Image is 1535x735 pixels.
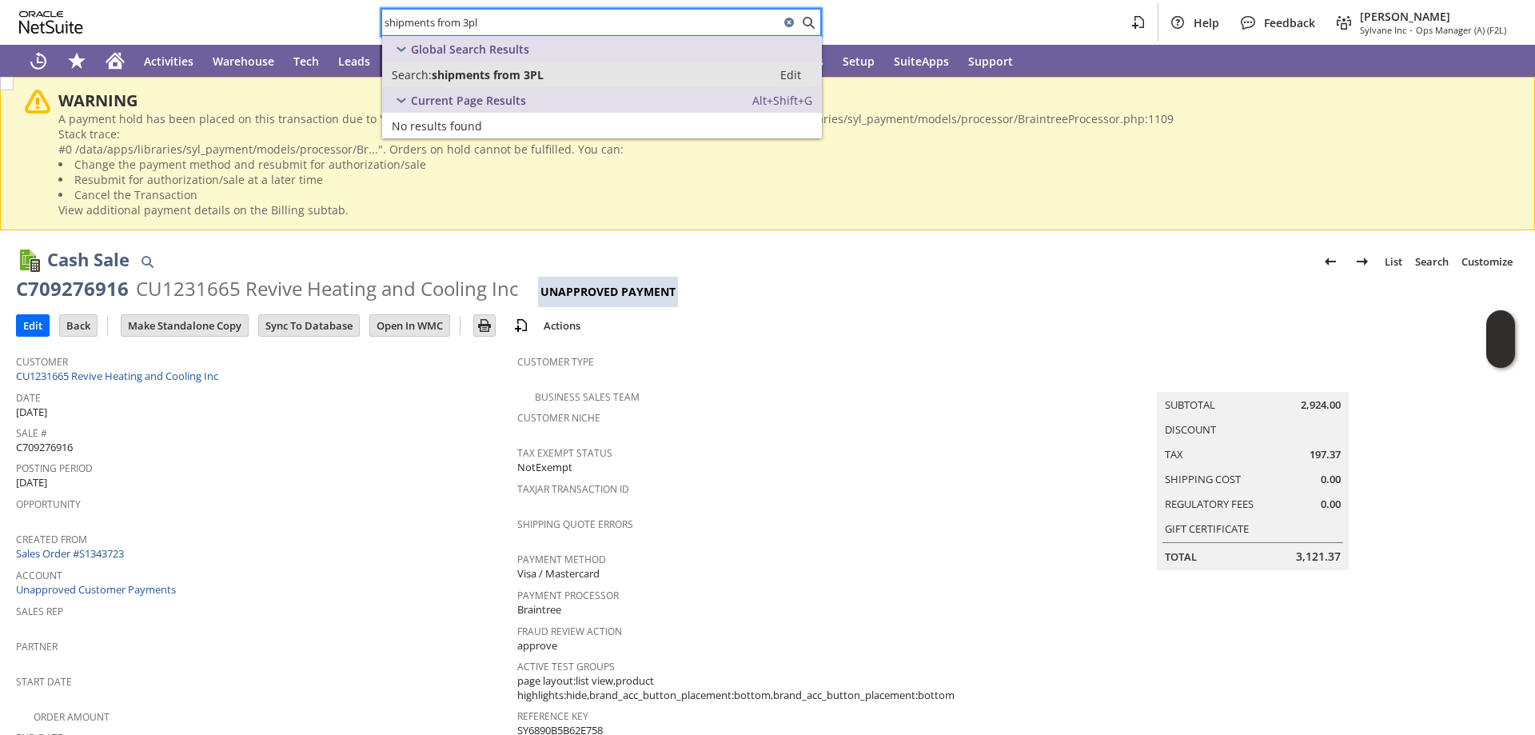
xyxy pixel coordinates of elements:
[58,90,1510,111] div: WARNING
[1165,472,1241,486] a: Shipping Cost
[138,252,157,271] img: Quick Find
[1165,497,1254,511] a: Regulatory Fees
[19,45,58,77] a: Recent Records
[1264,15,1315,30] span: Feedback
[884,45,959,77] a: SuiteApps
[517,602,561,617] span: Braintree
[1165,422,1216,437] a: Discount
[382,113,822,138] a: No results found
[517,446,612,460] a: Tax Exempt Status
[517,411,600,425] a: Customer Niche
[213,54,274,69] span: Warehouse
[58,45,96,77] div: Shortcuts
[16,533,87,546] a: Created From
[411,42,529,57] span: Global Search Results
[1360,24,1406,36] span: Sylvane Inc
[16,355,68,369] a: Customer
[1310,447,1341,462] span: 197.37
[517,625,622,638] a: Fraud Review Action
[517,355,594,369] a: Customer Type
[370,315,449,336] input: Open In WMC
[537,318,587,333] a: Actions
[1409,24,1413,36] span: -
[284,45,329,77] a: Tech
[16,569,62,582] a: Account
[843,54,875,69] span: Setup
[517,673,1011,703] span: page layout:list view,product highlights:hide,brand_acc_button_placement:bottom,brand_acc_button_...
[1301,397,1341,413] span: 2,924.00
[1321,472,1341,487] span: 0.00
[517,589,619,602] a: Payment Processor
[16,405,47,420] span: [DATE]
[833,45,884,77] a: Setup
[58,157,1510,172] li: Change the payment method and resubmit for authorization/sale
[1353,252,1372,271] img: Next
[752,93,812,108] span: Alt+Shift+G
[959,45,1023,77] a: Support
[16,675,72,689] a: Start Date
[1165,549,1197,564] a: Total
[1416,24,1506,36] span: Ops Manager (A) (F2L)
[17,315,49,336] input: Edit
[382,62,822,87] a: Search:shipments from 3PLEdit:
[517,660,615,673] a: Active Test Groups
[58,172,1510,187] li: Resubmit for authorization/sale at a later time
[1165,521,1249,536] a: Gift Certificate
[16,276,129,302] div: C709276916
[517,709,588,723] a: Reference Key
[136,276,519,302] div: CU1231665 Revive Heating and Cooling Inc
[392,118,482,134] span: No results found
[799,13,818,32] svg: Search
[1378,249,1409,274] a: List
[1409,249,1455,274] a: Search
[517,517,633,531] a: Shipping Quote Errors
[517,638,557,653] span: approve
[19,11,83,34] svg: logo
[67,51,86,70] svg: Shortcuts
[293,54,319,69] span: Tech
[16,582,176,597] a: Unapproved Customer Payments
[968,54,1013,69] span: Support
[1165,397,1215,412] a: Subtotal
[538,277,678,307] div: Unapproved Payment
[1157,366,1349,392] caption: Summary
[517,460,572,475] span: NotExempt
[1360,9,1506,24] span: [PERSON_NAME]
[16,605,63,618] a: Sales Rep
[16,546,128,561] a: Sales Order #S1343723
[16,640,58,653] a: Partner
[380,45,476,77] a: Opportunities
[535,390,640,404] a: Business Sales Team
[34,710,110,724] a: Order Amount
[392,67,432,82] span: Search:
[16,475,47,490] span: [DATE]
[106,51,125,70] svg: Home
[259,315,359,336] input: Sync To Database
[432,67,544,82] span: shipments from 3PL
[1296,549,1341,565] span: 3,121.37
[144,54,193,69] span: Activities
[58,187,1510,218] li: Cancel the Transaction View additional payment details on the Billing subtab.
[1486,310,1515,368] iframe: Click here to launch Oracle Guided Learning Help Panel
[512,316,531,335] img: add-record.svg
[29,51,48,70] svg: Recent Records
[1194,15,1219,30] span: Help
[16,391,41,405] a: Date
[1321,252,1340,271] img: Previous
[96,45,134,77] a: Home
[338,54,370,69] span: Leads
[122,315,248,336] input: Make Standalone Copy
[763,65,819,84] a: Edit:
[474,315,495,336] input: Print
[1165,447,1183,461] a: Tax
[382,13,779,32] input: Search
[16,440,73,455] span: C709276916
[16,461,93,475] a: Posting Period
[411,93,526,108] span: Current Page Results
[517,566,600,581] span: Visa / Mastercard
[1321,497,1341,512] span: 0.00
[475,316,494,335] img: Print
[47,246,130,273] h1: Cash Sale
[1455,249,1519,274] a: Customize
[60,315,97,336] input: Back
